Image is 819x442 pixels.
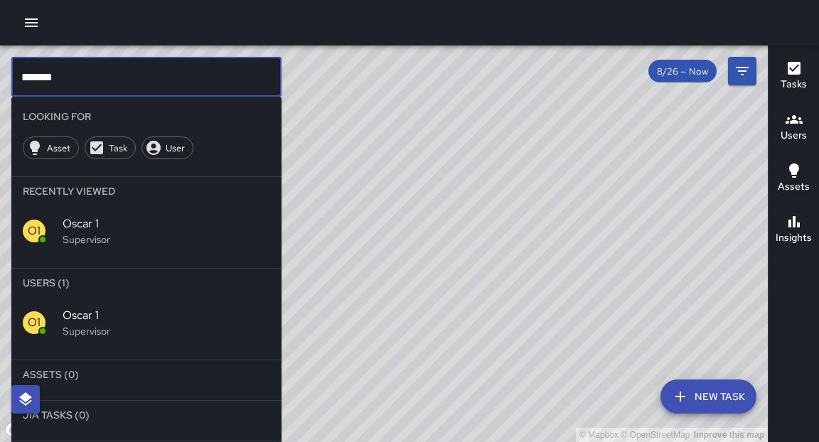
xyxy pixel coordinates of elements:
[11,269,282,297] li: Users (1)
[101,142,135,154] span: Task
[11,177,282,205] li: Recently Viewed
[769,102,819,153] button: Users
[141,136,193,159] div: User
[85,136,136,159] div: Task
[63,232,270,247] p: Supervisor
[11,401,282,429] li: Jia Tasks (0)
[11,102,282,131] li: Looking For
[769,51,819,102] button: Tasks
[728,57,756,85] button: Filters
[778,179,810,195] h6: Assets
[28,314,41,331] p: O1
[158,142,193,154] span: User
[63,324,270,338] p: Supervisor
[648,65,717,77] span: 8/26 — Now
[28,222,41,239] p: O1
[660,379,756,414] button: New Task
[63,307,270,324] span: Oscar 1
[11,360,282,389] li: Assets (0)
[781,128,807,144] h6: Users
[39,142,78,154] span: Asset
[11,297,282,348] div: O1Oscar 1Supervisor
[63,215,270,232] span: Oscar 1
[781,77,807,92] h6: Tasks
[769,205,819,256] button: Insights
[769,153,819,205] button: Assets
[23,136,79,159] div: Asset
[776,230,812,246] h6: Insights
[11,205,282,257] div: O1Oscar 1Supervisor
